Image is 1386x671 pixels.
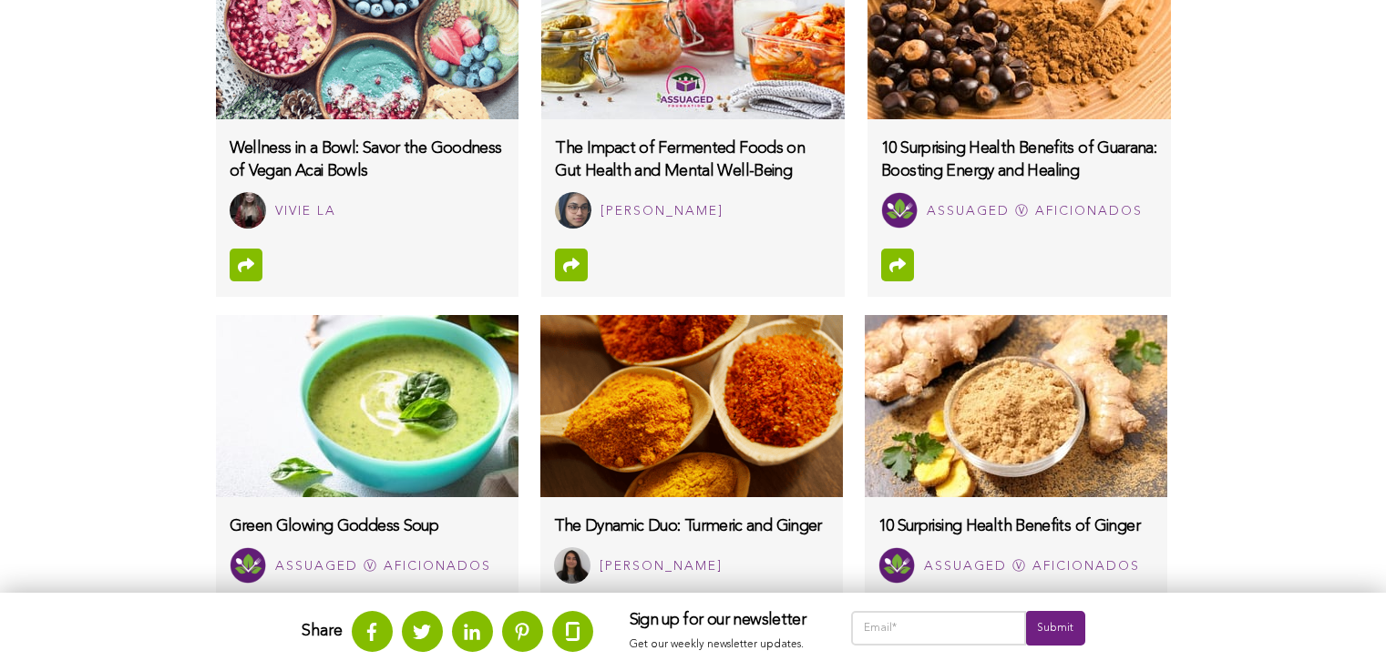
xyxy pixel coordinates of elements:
[541,119,844,242] a: The Impact of Fermented Foods on Gut Health and Mental Well-Being Amna Bibi [PERSON_NAME]
[216,119,518,242] a: Wellness in a Bowl: Savor the Goodness of Vegan Acai Bowls Vivie La Vivie La
[851,611,1027,646] input: Email*
[275,555,491,578] div: Assuaged Ⓥ Aficionados
[566,622,580,641] img: glassdoor.svg
[924,555,1140,578] div: Assuaged Ⓥ Aficionados
[554,515,829,538] h3: The Dynamic Duo: Turmeric and Ginger
[630,611,815,631] h3: Sign up for our newsletter
[868,119,1170,242] a: 10 Surprising Health Benefits of Guarana: Boosting Energy and Healing Assuaged Ⓥ Aficionados Assu...
[630,635,815,655] p: Get our weekly newsletter updates.
[881,192,918,229] img: Assuaged Ⓥ Aficionados
[555,137,830,183] h3: The Impact of Fermented Foods on Gut Health and Mental Well-Being
[555,192,591,229] img: Amna Bibi
[230,515,505,538] h3: Green Glowing Goddess Soup
[1295,584,1386,671] iframe: Chat Widget
[230,137,505,183] h3: Wellness in a Bowl: Savor the Goodness of Vegan Acai Bowls
[302,623,343,639] strong: Share
[881,137,1156,183] h3: 10 Surprising Health Benefits of Guarana: Boosting Energy and Healing
[878,547,915,584] img: Assuaged Ⓥ Aficionados
[601,200,724,223] div: [PERSON_NAME]
[230,192,266,229] img: Vivie La
[865,497,1167,597] a: 10 Surprising Health Benefits of Ginger Assuaged Ⓥ Aficionados Assuaged Ⓥ Aficionados
[540,315,843,497] img: top-ten-health-benefits-of-turmeric
[878,515,1154,538] h3: 10 Surprising Health Benefits of Ginger
[540,497,843,597] a: The Dynamic Duo: Turmeric and Ginger Syed Bukhari [PERSON_NAME]
[275,200,336,223] div: Vivie La
[1026,611,1084,646] input: Submit
[927,200,1143,223] div: Assuaged Ⓥ Aficionados
[230,547,266,584] img: Assuaged Ⓥ Aficionados
[216,497,518,597] a: Green Glowing Goddess Soup Assuaged Ⓥ Aficionados Assuaged Ⓥ Aficionados
[554,547,590,584] img: Syed Bukhari
[600,555,723,578] div: [PERSON_NAME]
